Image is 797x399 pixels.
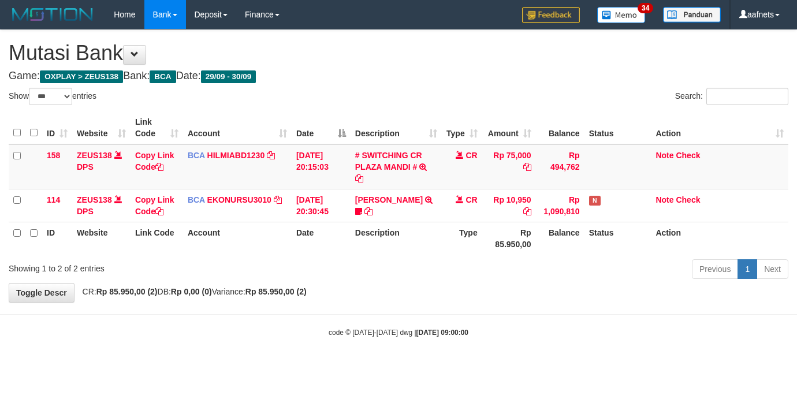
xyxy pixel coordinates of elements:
th: Website [72,222,131,255]
a: Copy # SWITCHING CR PLAZA MANDI # to clipboard [355,174,363,183]
a: EKONURSU3010 [207,195,271,204]
th: Link Code: activate to sort column ascending [131,111,183,144]
th: Balance [536,222,584,255]
th: Date: activate to sort column descending [292,111,351,144]
a: ZEUS138 [77,195,112,204]
th: Account: activate to sort column ascending [183,111,292,144]
label: Show entries [9,88,96,105]
select: Showentries [29,88,72,105]
th: Status [584,222,651,255]
th: Status [584,111,651,144]
span: 114 [47,195,60,204]
th: Type [442,222,482,255]
td: Rp 1,090,810 [536,189,584,222]
strong: Rp 85.950,00 (2) [245,287,307,296]
span: CR: DB: Variance: [77,287,307,296]
th: ID [42,222,72,255]
th: Amount: activate to sort column ascending [482,111,536,144]
img: Feedback.jpg [522,7,580,23]
span: BCA [188,195,205,204]
td: Rp 75,000 [482,144,536,189]
span: OXPLAY > ZEUS138 [40,70,123,83]
th: Website: activate to sort column ascending [72,111,131,144]
th: Action: activate to sort column ascending [651,111,788,144]
a: 1 [738,259,757,279]
th: Date [292,222,351,255]
td: DPS [72,189,131,222]
strong: [DATE] 09:00:00 [416,329,468,337]
th: Description: activate to sort column ascending [351,111,442,144]
th: Account [183,222,292,255]
a: Note [656,151,673,160]
th: ID: activate to sort column ascending [42,111,72,144]
td: [DATE] 20:30:45 [292,189,351,222]
h4: Game: Bank: Date: [9,70,788,82]
span: BCA [188,151,205,160]
th: Description [351,222,442,255]
th: Link Code [131,222,183,255]
th: Balance [536,111,584,144]
a: Copy Rp 75,000 to clipboard [523,162,531,171]
th: Rp 85.950,00 [482,222,536,255]
a: Check [676,195,700,204]
a: Copy HILMIABD1230 to clipboard [267,151,275,160]
strong: Rp 0,00 (0) [171,287,212,296]
span: CR [465,195,477,204]
a: Copy AHMAD AGUSTI to clipboard [364,207,373,216]
div: Showing 1 to 2 of 2 entries [9,258,323,274]
td: Rp 494,762 [536,144,584,189]
img: Button%20Memo.svg [597,7,646,23]
img: MOTION_logo.png [9,6,96,23]
span: 29/09 - 30/09 [201,70,256,83]
span: CR [465,151,477,160]
td: DPS [72,144,131,189]
label: Search: [675,88,788,105]
a: Copy Link Code [135,151,174,171]
a: Next [757,259,788,279]
a: HILMIABD1230 [207,151,265,160]
span: 34 [638,3,653,13]
a: Note [656,195,673,204]
a: [PERSON_NAME] [355,195,423,204]
input: Search: [706,88,788,105]
a: Copy EKONURSU3010 to clipboard [274,195,282,204]
th: Action [651,222,788,255]
td: [DATE] 20:15:03 [292,144,351,189]
a: # SWITCHING CR PLAZA MANDI # [355,151,422,171]
span: Has Note [589,196,601,206]
small: code © [DATE]-[DATE] dwg | [329,329,468,337]
a: Toggle Descr [9,283,75,303]
a: ZEUS138 [77,151,112,160]
td: Rp 10,950 [482,189,536,222]
span: BCA [150,70,176,83]
img: panduan.png [663,7,721,23]
h1: Mutasi Bank [9,42,788,65]
strong: Rp 85.950,00 (2) [96,287,158,296]
th: Type: activate to sort column ascending [442,111,482,144]
a: Previous [692,259,738,279]
span: 158 [47,151,60,160]
a: Copy Link Code [135,195,174,216]
a: Check [676,151,700,160]
a: Copy Rp 10,950 to clipboard [523,207,531,216]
